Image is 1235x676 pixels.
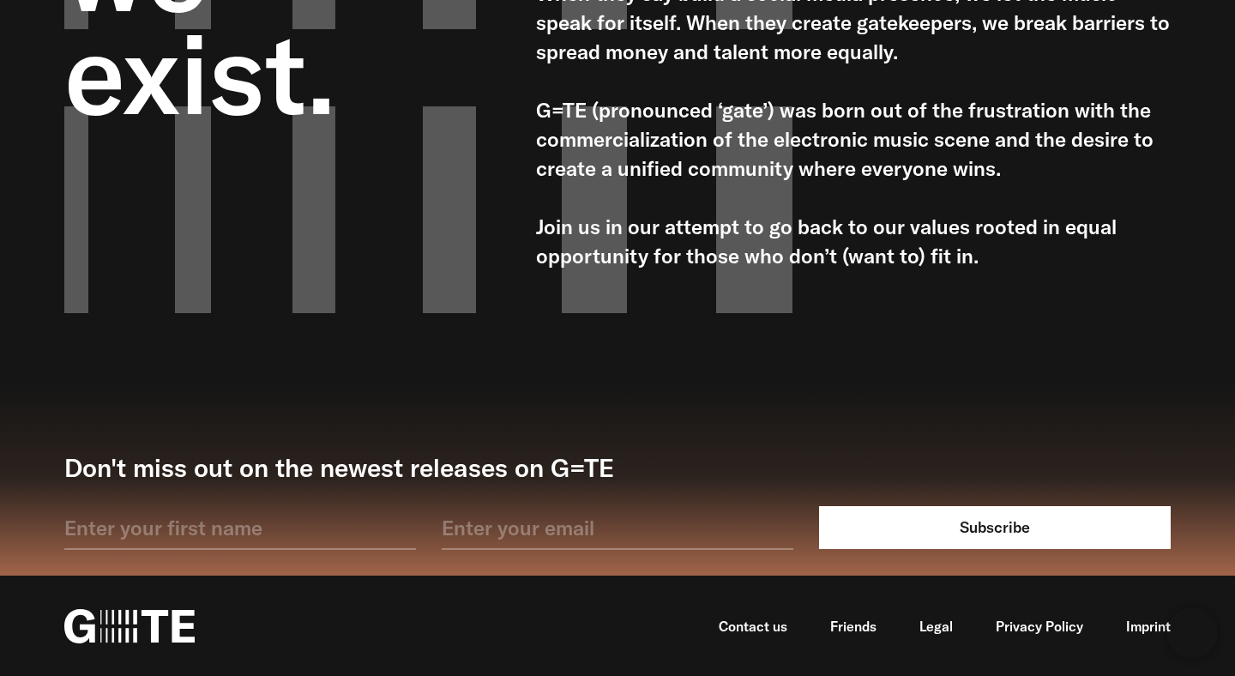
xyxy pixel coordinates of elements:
img: G=TE [64,609,195,643]
span: exist. [64,21,510,124]
div: Don't miss out on the newest releases on G=TE [64,450,1171,485]
a: Legal [919,618,953,636]
button: Subscribe [819,506,1171,549]
iframe: Brevo live chat [1166,607,1218,659]
a: Privacy Policy [996,618,1083,636]
a: Contact us [719,618,787,636]
label: Enter your email [442,513,594,542]
a: Imprint [1126,618,1171,636]
label: Enter your first name [64,513,262,542]
a: Friends [830,618,877,636]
